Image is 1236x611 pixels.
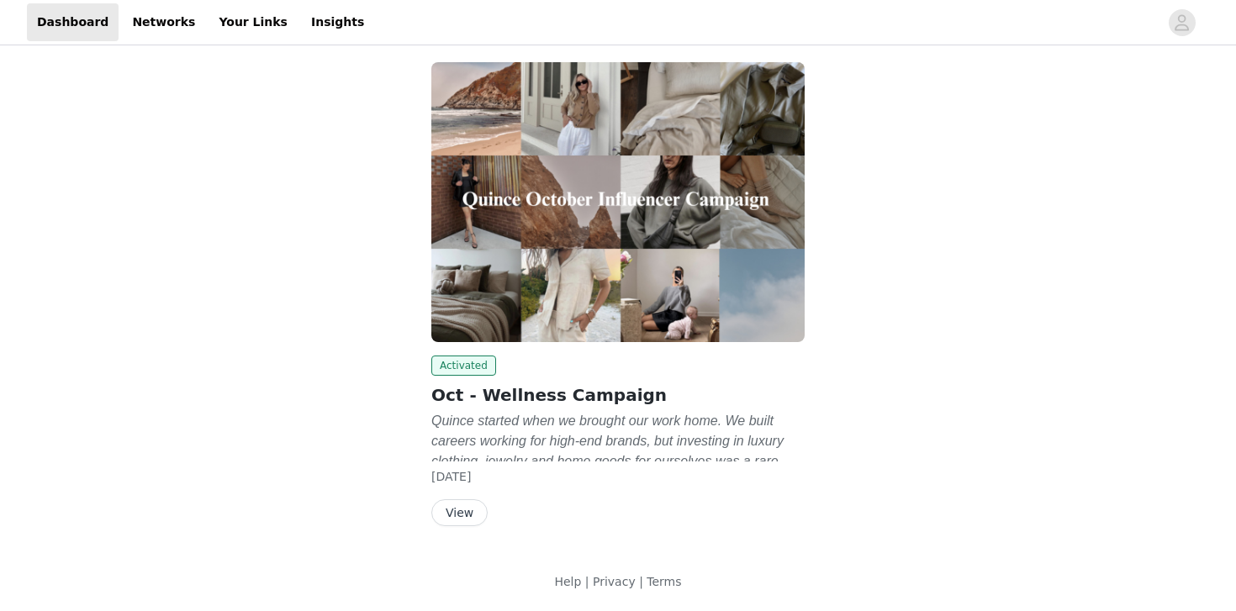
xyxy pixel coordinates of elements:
[431,507,488,519] a: View
[209,3,298,41] a: Your Links
[1174,9,1190,36] div: avatar
[431,499,488,526] button: View
[585,575,589,588] span: |
[431,413,790,529] em: Quince started when we brought our work home. We built careers working for high-end brands, but i...
[554,575,581,588] a: Help
[27,3,119,41] a: Dashboard
[431,382,805,408] h2: Oct - Wellness Campaign
[431,470,471,483] span: [DATE]
[301,3,374,41] a: Insights
[593,575,636,588] a: Privacy
[639,575,643,588] span: |
[431,356,496,376] span: Activated
[431,62,805,342] img: Quince
[647,575,681,588] a: Terms
[122,3,205,41] a: Networks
